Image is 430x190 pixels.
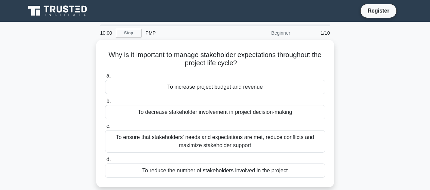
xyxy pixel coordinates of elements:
div: 10:00 [96,26,116,40]
div: To decrease stakeholder involvement in project decision-making [105,105,325,119]
div: To increase project budget and revenue [105,80,325,94]
div: Beginner [235,26,294,40]
h5: Why is it important to manage stakeholder expectations throughout the project life cycle? [104,51,326,68]
div: To ensure that stakeholders' needs and expectations are met, reduce conflicts and maximize stakeh... [105,130,325,153]
span: a. [106,73,111,79]
span: d. [106,156,111,162]
div: 1/10 [294,26,334,40]
a: Register [363,6,393,15]
span: c. [106,123,110,129]
div: To reduce the number of stakeholders involved in the project [105,163,325,178]
span: b. [106,98,111,104]
a: Stop [116,29,141,37]
div: PMP [141,26,235,40]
